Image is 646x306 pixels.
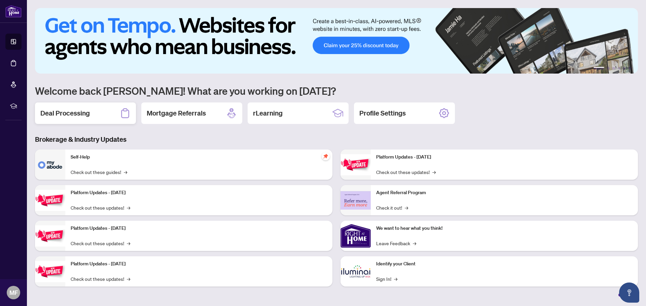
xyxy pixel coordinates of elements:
[359,108,406,118] h2: Profile Settings
[253,108,283,118] h2: rLearning
[71,225,327,232] p: Platform Updates - [DATE]
[35,149,65,180] img: Self-Help
[35,225,65,247] img: Platform Updates - July 21, 2025
[376,168,436,176] a: Check out these updates!→
[35,261,65,282] img: Platform Updates - July 8, 2025
[376,275,397,282] a: Sign In!→
[71,275,130,282] a: Check out these updates!→
[376,189,633,196] p: Agent Referral Program
[619,282,639,303] button: Open asap
[40,108,90,118] h2: Deal Processing
[9,288,18,297] span: MF
[71,260,327,268] p: Platform Updates - [DATE]
[71,239,130,247] a: Check out these updates!→
[147,108,206,118] h2: Mortgage Referrals
[71,154,327,161] p: Self-Help
[35,190,65,211] img: Platform Updates - September 16, 2025
[376,225,633,232] p: We want to hear what you think!
[71,168,127,176] a: Check out these guides!→
[413,239,416,247] span: →
[376,204,408,211] a: Check it out!→
[405,204,408,211] span: →
[35,135,638,144] h3: Brokerage & Industry Updates
[376,260,633,268] p: Identify your Client
[127,275,130,282] span: →
[432,168,436,176] span: →
[124,168,127,176] span: →
[629,67,631,70] button: 6
[340,191,371,210] img: Agent Referral Program
[607,67,610,70] button: 2
[127,204,130,211] span: →
[35,84,638,97] h1: Welcome back [PERSON_NAME]! What are you working on [DATE]?
[594,67,604,70] button: 1
[127,239,130,247] span: →
[612,67,615,70] button: 3
[71,189,327,196] p: Platform Updates - [DATE]
[71,204,130,211] a: Check out these updates!→
[376,154,633,161] p: Platform Updates - [DATE]
[376,239,416,247] a: Leave Feedback→
[618,67,620,70] button: 4
[340,221,371,251] img: We want to hear what you think!
[623,67,626,70] button: 5
[340,256,371,287] img: Identify your Client
[5,5,22,17] img: logo
[394,275,397,282] span: →
[340,154,371,175] img: Platform Updates - June 23, 2025
[35,8,638,74] img: Slide 0
[322,152,330,160] span: pushpin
